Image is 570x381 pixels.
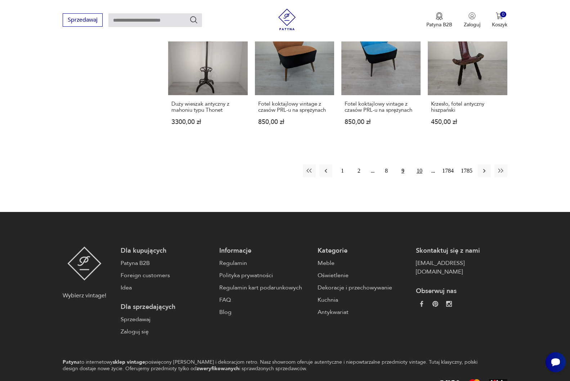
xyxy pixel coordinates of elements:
[219,247,310,255] p: Informacje
[197,365,239,372] strong: zweryfikowanych
[419,301,425,307] img: da9060093f698e4c3cedc1453eec5031.webp
[492,21,507,28] p: Koszyk
[336,164,349,177] button: 1
[546,352,566,372] iframe: Smartsupp widget button
[431,101,504,113] h3: Krzesło, fotel antyczny hiszpański
[121,271,212,280] a: Foreign customers
[413,164,426,177] button: 10
[341,15,421,139] a: Fotel koktajlowy vintage z czasów PRL-u na sprężynachFotel koktajlowy vintage z czasów PRL-u na s...
[63,18,103,23] a: Sprzedawaj
[121,259,212,267] a: Patyna B2B
[276,9,298,30] img: Patyna - sklep z meblami i dekoracjami vintage
[219,308,310,316] a: Blog
[168,15,247,139] a: Duży wieszak antyczny z mahoniu typu ThonetDuży wieszak antyczny z mahoniu typu Thonet3300,00 zł
[492,12,507,28] button: 0Koszyk
[432,301,438,307] img: 37d27d81a828e637adc9f9cb2e3d3a8a.webp
[436,12,443,20] img: Ikona medalu
[496,12,503,19] img: Ikona koszyka
[121,303,212,311] p: Dla sprzedających
[464,21,480,28] p: Zaloguj
[258,101,331,113] h3: Fotel koktajlowy vintage z czasów PRL-u na sprężynach
[255,15,334,139] a: Fotel koktajlowy vintage z czasów PRL-u na sprężynachFotel koktajlowy vintage z czasów PRL-u na s...
[440,164,455,177] button: 1784
[63,359,482,372] p: to internetowy poświęcony [PERSON_NAME] i dekoracjom retro. Nasz showroom oferuje autentyczne i n...
[431,119,504,125] p: 450,00 zł
[318,271,409,280] a: Oświetlenie
[428,15,507,139] a: Krzesło, fotel antyczny hiszpańskiKrzesło, fotel antyczny hiszpański450,00 zł
[318,308,409,316] a: Antykwariat
[121,315,212,324] a: Sprzedawaj
[318,259,409,267] a: Meble
[63,291,106,300] p: Wybierz vintage!
[67,247,102,280] img: Patyna - sklep z meblami i dekoracjami vintage
[459,164,474,177] button: 1785
[446,301,452,307] img: c2fd9cf7f39615d9d6839a72ae8e59e5.webp
[318,283,409,292] a: Dekoracje i przechowywanie
[121,283,212,292] a: Idea
[171,119,244,125] p: 3300,00 zł
[416,247,507,255] p: Skontaktuj się z nami
[318,247,409,255] p: Kategorie
[416,259,507,276] a: [EMAIL_ADDRESS][DOMAIN_NAME]
[345,119,417,125] p: 850,00 zł
[380,164,393,177] button: 8
[63,359,80,366] strong: Patyna
[396,164,409,177] button: 9
[63,13,103,27] button: Sprzedawaj
[353,164,365,177] button: 2
[121,327,212,336] a: Zaloguj się
[468,12,476,19] img: Ikonka użytkownika
[500,12,506,18] div: 0
[171,101,244,113] h3: Duży wieszak antyczny z mahoniu typu Thonet
[318,296,409,304] a: Kuchnia
[121,247,212,255] p: Dla kupujących
[189,15,198,24] button: Szukaj
[426,12,452,28] button: Patyna B2B
[426,12,452,28] a: Ikona medaluPatyna B2B
[345,101,417,113] h3: Fotel koktajlowy vintage z czasów PRL-u na sprężynach
[426,21,452,28] p: Patyna B2B
[113,359,145,366] strong: sklep vintage
[219,296,310,304] a: FAQ
[416,287,507,296] p: Obserwuj nas
[258,119,331,125] p: 850,00 zł
[219,283,310,292] a: Regulamin kart podarunkowych
[219,271,310,280] a: Polityka prywatności
[219,259,310,267] a: Regulamin
[464,12,480,28] button: Zaloguj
